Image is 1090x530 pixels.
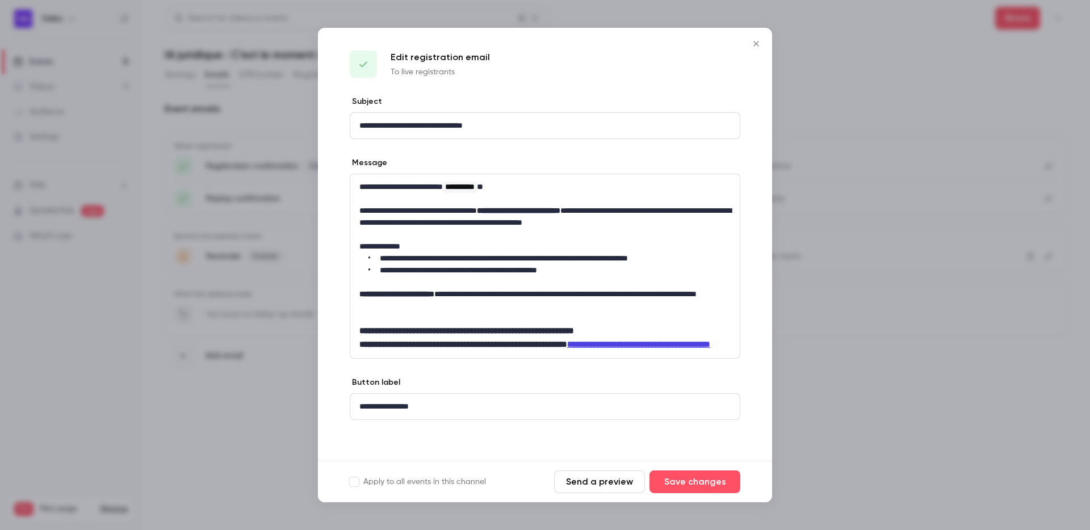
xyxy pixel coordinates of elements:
[350,174,740,358] div: editor
[391,66,490,78] p: To live registrants
[745,32,768,55] button: Close
[350,157,387,169] label: Message
[649,470,740,493] button: Save changes
[554,470,645,493] button: Send a preview
[350,394,740,419] div: editor
[350,476,486,487] label: Apply to all events in this channel
[350,96,382,107] label: Subject
[350,113,740,138] div: editor
[350,377,400,388] label: Button label
[391,51,490,64] p: Edit registration email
